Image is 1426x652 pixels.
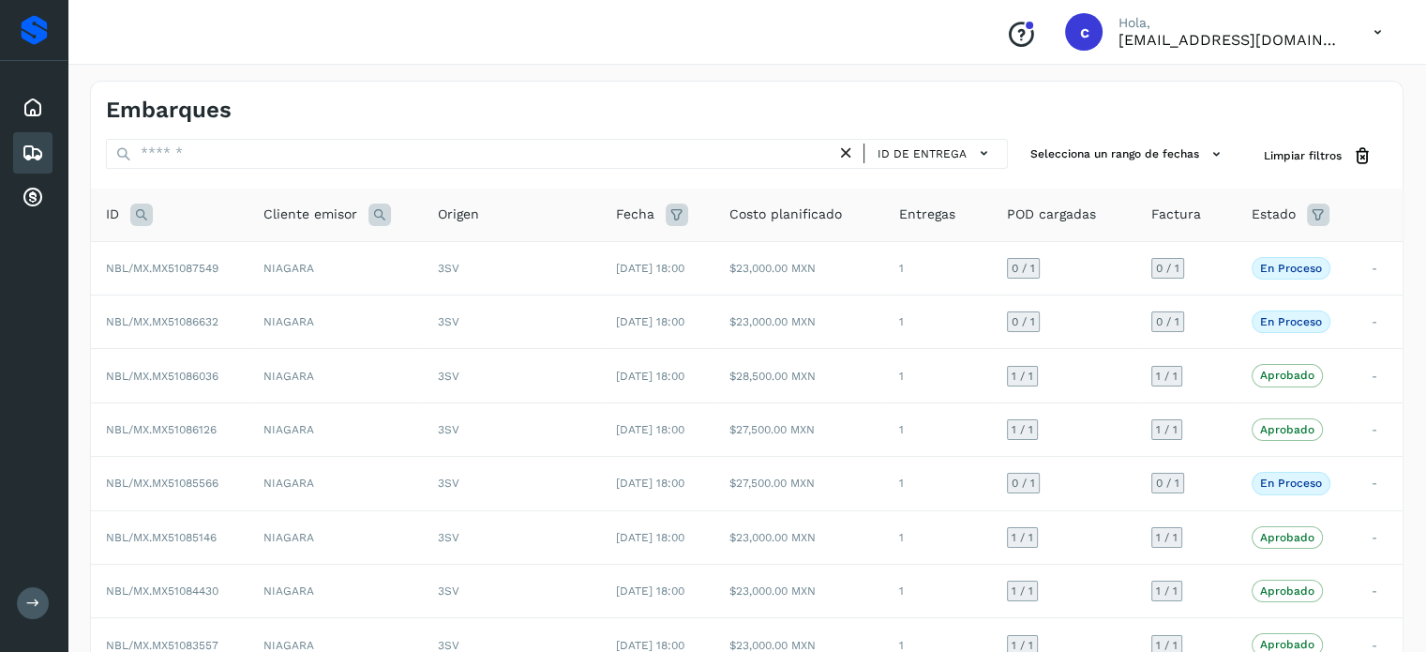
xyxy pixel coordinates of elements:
[616,205,654,224] span: Fecha
[884,296,992,349] td: 1
[714,349,884,402] td: $28,500.00 MXN
[438,531,459,544] span: 3SV
[1007,205,1096,224] span: POD cargadas
[884,510,992,564] td: 1
[714,510,884,564] td: $23,000.00 MXN
[1156,371,1178,382] span: 1 / 1
[1012,532,1033,543] span: 1 / 1
[438,370,459,383] span: 3SV
[1260,315,1322,328] p: En proceso
[438,262,459,275] span: 3SV
[1357,457,1403,510] td: -
[1156,532,1178,543] span: 1 / 1
[13,87,53,129] div: Inicio
[1012,640,1033,651] span: 1 / 1
[884,241,992,295] td: 1
[106,205,119,224] span: ID
[438,423,459,436] span: 3SV
[884,402,992,456] td: 1
[616,370,684,383] span: [DATE] 18:00
[616,477,684,490] span: [DATE] 18:00
[1156,263,1179,274] span: 0 / 1
[1023,139,1234,170] button: Selecciona un rango de fechas
[106,639,218,652] span: NBL/MX.MX51083557
[878,145,967,162] span: ID de entrega
[106,97,232,124] h4: Embarques
[714,565,884,618] td: $23,000.00 MXN
[1260,262,1322,275] p: En proceso
[1012,263,1035,274] span: 0 / 1
[106,477,218,490] span: NBL/MX.MX51085566
[616,262,684,275] span: [DATE] 18:00
[1156,478,1179,489] span: 0 / 1
[1012,371,1033,382] span: 1 / 1
[438,639,459,652] span: 3SV
[884,457,992,510] td: 1
[248,457,423,510] td: NIAGARA
[438,315,459,328] span: 3SV
[248,296,423,349] td: NIAGARA
[263,205,357,224] span: Cliente emisor
[884,565,992,618] td: 1
[1151,205,1201,224] span: Factura
[899,205,955,224] span: Entregas
[1260,531,1314,544] p: Aprobado
[1357,565,1403,618] td: -
[616,584,684,598] span: [DATE] 18:00
[616,423,684,436] span: [DATE] 18:00
[1012,424,1033,435] span: 1 / 1
[106,315,218,328] span: NBL/MX.MX51086632
[714,402,884,456] td: $27,500.00 MXN
[1357,296,1403,349] td: -
[248,510,423,564] td: NIAGARA
[1260,477,1322,490] p: En proceso
[248,241,423,295] td: NIAGARA
[884,349,992,402] td: 1
[248,565,423,618] td: NIAGARA
[872,140,999,167] button: ID de entrega
[1260,423,1314,436] p: Aprobado
[729,205,842,224] span: Costo planificado
[438,584,459,598] span: 3SV
[13,177,53,219] div: Cuentas por cobrar
[1156,424,1178,435] span: 1 / 1
[1012,316,1035,327] span: 0 / 1
[1012,478,1035,489] span: 0 / 1
[106,370,218,383] span: NBL/MX.MX51086036
[714,296,884,349] td: $23,000.00 MXN
[1357,349,1403,402] td: -
[106,584,218,598] span: NBL/MX.MX51084430
[1156,316,1179,327] span: 0 / 1
[714,241,884,295] td: $23,000.00 MXN
[13,132,53,174] div: Embarques
[616,531,684,544] span: [DATE] 18:00
[248,402,423,456] td: NIAGARA
[616,315,684,328] span: [DATE] 18:00
[1249,139,1388,174] button: Limpiar filtros
[1156,585,1178,597] span: 1 / 1
[1252,205,1296,224] span: Estado
[1264,147,1342,164] span: Limpiar filtros
[106,262,218,275] span: NBL/MX.MX51087549
[438,205,479,224] span: Origen
[1118,15,1343,31] p: Hola,
[1260,584,1314,598] p: Aprobado
[438,477,459,490] span: 3SV
[248,349,423,402] td: NIAGARA
[1357,241,1403,295] td: -
[1118,31,1343,49] p: cobranza@nuevomex.com.mx
[1357,402,1403,456] td: -
[1012,585,1033,597] span: 1 / 1
[1260,638,1314,651] p: Aprobado
[714,457,884,510] td: $27,500.00 MXN
[1260,369,1314,382] p: Aprobado
[106,531,217,544] span: NBL/MX.MX51085146
[1156,640,1178,651] span: 1 / 1
[616,639,684,652] span: [DATE] 18:00
[106,423,217,436] span: NBL/MX.MX51086126
[1357,510,1403,564] td: -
